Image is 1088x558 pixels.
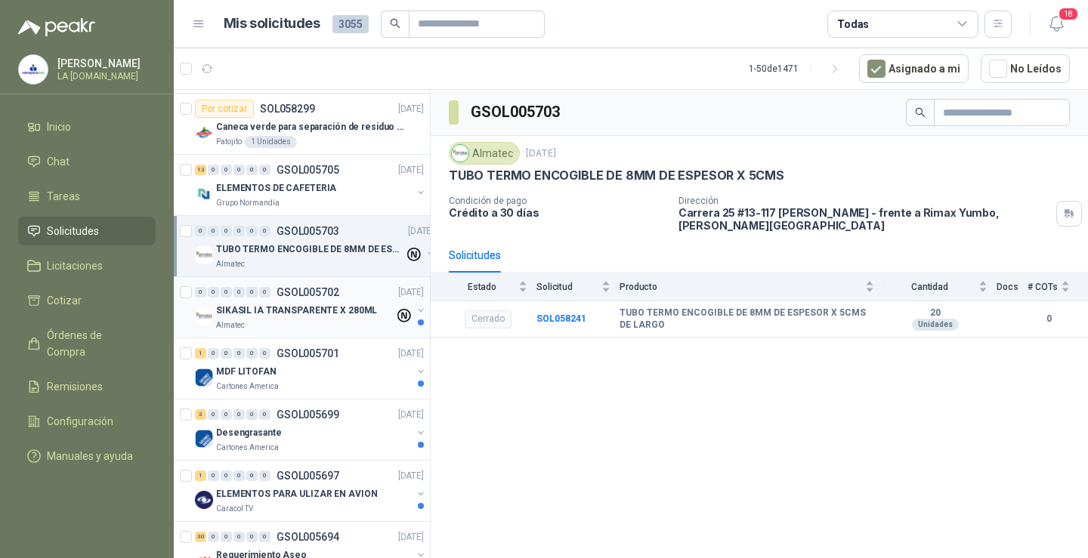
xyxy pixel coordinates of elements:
b: 20 [883,307,988,319]
div: 0 [208,532,219,542]
div: 0 [195,226,206,236]
span: Órdenes de Compra [47,327,141,360]
img: Company Logo [195,124,213,142]
p: GSOL005694 [277,532,339,542]
a: Configuración [18,407,156,436]
p: TUBO TERMO ENCOGIBLE DE 8MM DE ESPESOR X 5CMS [449,168,784,183]
a: Cotizar [18,286,156,315]
button: No Leídos [981,54,1070,83]
p: Patojito [216,136,242,148]
img: Company Logo [195,368,213,387]
span: 3055 [332,15,369,33]
div: 0 [208,287,219,297]
p: [DATE] [398,102,424,116]
div: 0 [195,287,206,297]
img: Company Logo [195,430,213,448]
p: Almatec [216,319,245,331]
span: Licitaciones [47,257,103,274]
img: Company Logo [452,145,468,162]
th: Estado [431,273,536,301]
p: [DATE] [526,146,556,161]
span: Producto [620,282,862,292]
div: 0 [246,409,258,420]
p: GSOL005699 [277,409,339,420]
p: [DATE] [398,347,424,361]
a: 1 0 0 0 0 0 GSOL005701[DATE] Company LogoMDF LITOFANCartones America [195,344,427,393]
div: 1 [195,470,206,481]
th: Producto [620,273,883,301]
b: TUBO TERMO ENCOGIBLE DE 8MM DE ESPESOR X 5CMS DE LARGO [620,307,874,331]
div: Todas [837,16,869,32]
p: Cartones America [216,442,279,454]
p: MDF LITOFAN [216,365,277,379]
img: Company Logo [195,491,213,509]
a: 3 0 0 0 0 0 GSOL005699[DATE] Company LogoDesengrasanteCartones America [195,405,427,454]
p: Caneca verde para separación de residuo 55 LT [216,120,404,134]
a: Manuales y ayuda [18,442,156,470]
span: Solicitud [536,282,598,292]
div: 0 [246,226,258,236]
div: 0 [221,287,232,297]
th: Cantidad [883,273,997,301]
p: SIKASIL IA TRANSPARENTE X 280ML [216,304,377,318]
img: Company Logo [195,246,213,264]
div: 0 [233,470,245,481]
div: 0 [208,348,219,359]
div: 0 [221,532,232,542]
p: TUBO TERMO ENCOGIBLE DE 8MM DE ESPESOR X 5CMS [216,242,404,257]
a: Solicitudes [18,217,156,245]
img: Company Logo [195,185,213,203]
span: Manuales y ayuda [47,448,133,464]
p: Cartones America [216,381,279,393]
a: 0 0 0 0 0 0 GSOL005702[DATE] Company LogoSIKASIL IA TRANSPARENTE X 280MLAlmatec [195,283,427,331]
span: Cantidad [883,282,975,292]
div: 0 [246,470,258,481]
p: GSOL005702 [277,287,339,297]
span: Solicitudes [47,223,99,239]
p: ELEMENTOS PARA ULIZAR EN AVION [216,487,377,501]
div: 0 [221,165,232,175]
div: Almatec [449,142,520,165]
div: 0 [221,348,232,359]
p: Crédito a 30 días [449,206,666,219]
p: Dirección [678,196,1050,206]
a: 13 0 0 0 0 0 GSOL005705[DATE] Company LogoELEMENTOS DE CAFETERIAGrupo Normandía [195,161,427,209]
div: 0 [221,409,232,420]
div: 0 [208,470,219,481]
th: Solicitud [536,273,620,301]
div: Solicitudes [449,247,501,264]
div: 13 [195,165,206,175]
a: SOL058241 [536,313,586,324]
a: Licitaciones [18,251,156,280]
th: # COTs [1028,273,1088,301]
div: 0 [233,409,245,420]
div: 1 [195,348,206,359]
a: Inicio [18,113,156,141]
b: 0 [1028,312,1070,326]
span: 18 [1058,7,1079,21]
div: Cerrado [465,310,512,328]
span: Tareas [47,188,80,205]
p: [DATE] [398,163,424,177]
span: Cotizar [47,292,82,309]
a: 1 0 0 0 0 0 GSOL005697[DATE] Company LogoELEMENTOS PARA ULIZAR EN AVIONCaracol TV [195,467,427,515]
a: Remisiones [18,372,156,401]
button: Asignado a mi [859,54,969,83]
span: search [390,18,400,29]
div: 0 [233,532,245,542]
span: Configuración [47,413,113,430]
img: Logo peakr [18,18,95,36]
div: 0 [233,287,245,297]
p: Grupo Normandía [216,197,280,209]
p: GSOL005705 [277,165,339,175]
p: LA [DOMAIN_NAME] [57,72,152,81]
div: 0 [233,165,245,175]
div: 0 [221,226,232,236]
div: 0 [259,165,270,175]
a: Por cotizarSOL058299[DATE] Company LogoCaneca verde para separación de residuo 55 LTPatojito1 Uni... [174,94,430,155]
div: 0 [246,348,258,359]
p: Almatec [216,258,245,270]
p: GSOL005703 [277,226,339,236]
p: GSOL005697 [277,470,339,481]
